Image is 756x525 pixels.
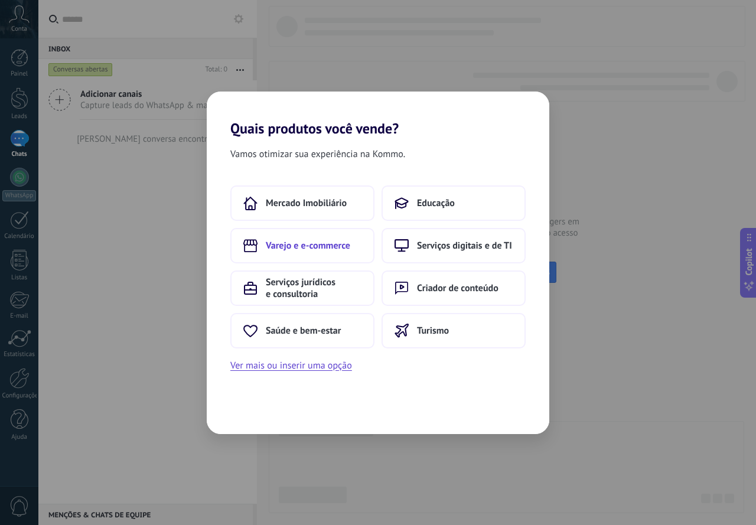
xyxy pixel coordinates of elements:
button: Educação [382,185,526,221]
button: Mercado Imobiliário [230,185,374,221]
span: Turismo [417,325,449,337]
button: Varejo e e-commerce [230,228,374,263]
button: Turismo [382,313,526,348]
span: Serviços digitais e de TI [417,240,512,252]
span: Varejo e e-commerce [266,240,350,252]
button: Saúde e bem-estar [230,313,374,348]
h2: Quais produtos você vende? [207,92,549,137]
button: Serviços jurídicos e consultoria [230,270,374,306]
span: Educação [417,197,455,209]
button: Ver mais ou inserir uma opção [230,358,352,373]
span: Serviços jurídicos e consultoria [266,276,361,300]
span: Saúde e bem-estar [266,325,341,337]
span: Vamos otimizar sua experiência na Kommo. [230,146,405,162]
span: Mercado Imobiliário [266,197,347,209]
span: Criador de conteúdo [417,282,498,294]
button: Serviços digitais e de TI [382,228,526,263]
button: Criador de conteúdo [382,270,526,306]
